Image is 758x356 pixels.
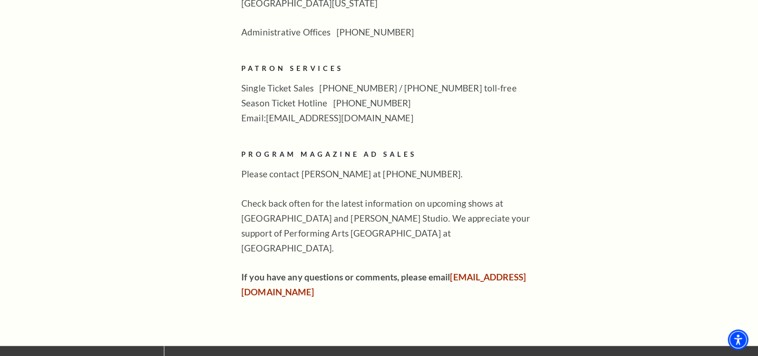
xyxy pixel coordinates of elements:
[241,149,545,161] h2: PROGRAM MAGAZINE AD SALES
[241,195,545,255] p: Check back often for the latest information on upcoming shows at [GEOGRAPHIC_DATA] and [PERSON_NA...
[241,271,526,297] a: [EMAIL_ADDRESS][DOMAIN_NAME]
[241,25,545,40] p: Administrative Offices [PHONE_NUMBER]
[241,271,526,297] strong: If you have any questions or comments, please email
[241,81,545,126] p: Single Ticket Sales [PHONE_NUMBER] / [PHONE_NUMBER] toll-free Season Ticket Hotline [PHONE_NUMBER...
[241,167,545,181] p: Please contact [PERSON_NAME] at [PHONE_NUMBER].
[728,329,748,350] div: Accessibility Menu
[241,63,545,75] h2: Patron Services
